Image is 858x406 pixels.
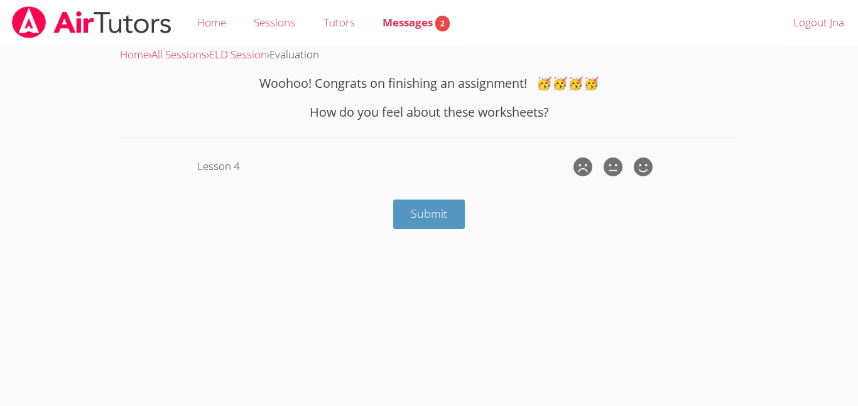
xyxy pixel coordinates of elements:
a: Home [120,47,149,61]
div: Lesson 4 [197,158,570,176]
a: All Sessions [151,47,207,61]
span: Submit [411,206,447,221]
span: Messages [383,15,450,29]
button: Submit [393,200,465,229]
div: › › › [120,46,738,64]
span: congratulations [536,75,599,92]
span: Woohoo! Congrats on finishing an assignment! [259,75,527,92]
img: airtutors_banner-c4298cdbf04f3fff15de1276eac7730deb9818008684d7c2e4769d2f7ddbe033.png [11,6,173,38]
span: 2 [435,16,450,31]
a: ELD Session [209,47,267,61]
span: Evaluation [269,47,319,61]
h3: How do you feel about these worksheets? [120,103,738,122]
